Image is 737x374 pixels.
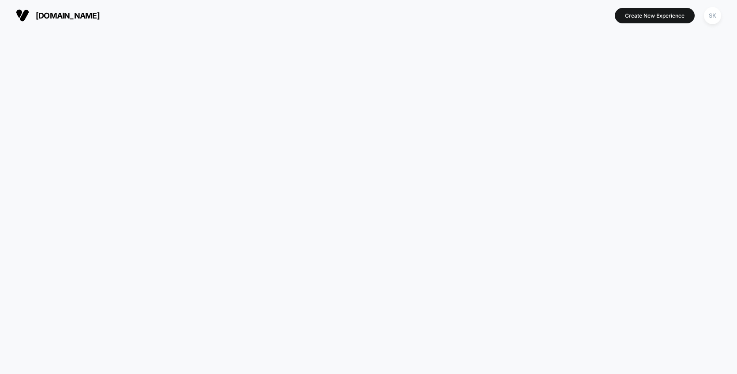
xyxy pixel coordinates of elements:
img: Visually logo [16,9,29,22]
div: SK [704,7,721,24]
button: Create New Experience [615,8,695,23]
span: [DOMAIN_NAME] [36,11,100,20]
button: SK [701,7,724,25]
button: [DOMAIN_NAME] [13,8,102,22]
